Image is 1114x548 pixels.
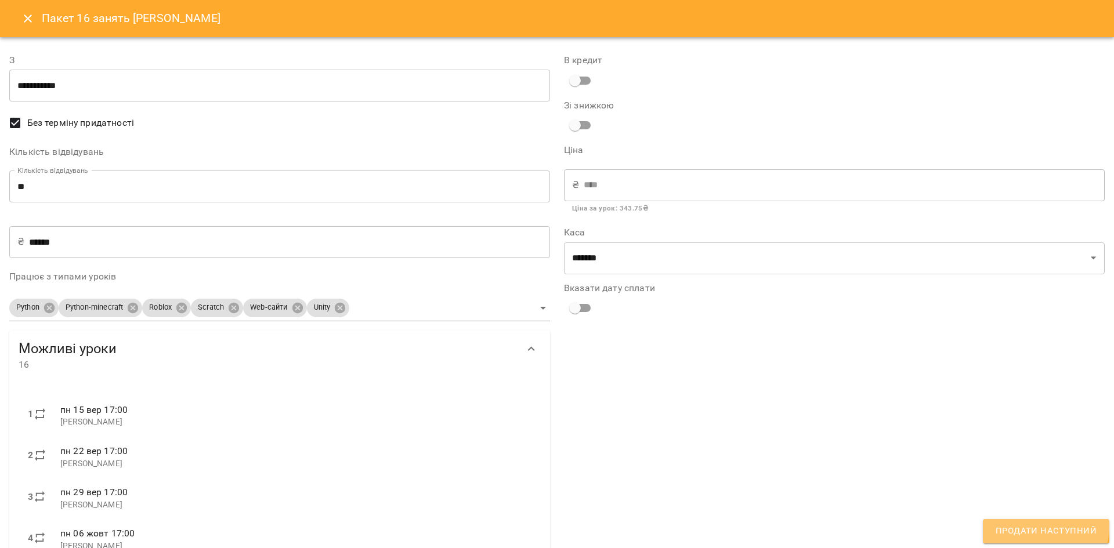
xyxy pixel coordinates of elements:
[59,299,142,317] div: Python-minecraft
[17,235,24,249] p: ₴
[60,416,531,428] p: [PERSON_NAME]
[142,302,179,313] span: Roblox
[9,295,550,321] div: PythonPython-minecraftRobloxScratchWeb-сайтиUnity
[572,204,648,212] b: Ціна за урок : 343.75 ₴
[27,116,134,130] span: Без терміну придатності
[191,299,243,317] div: Scratch
[9,302,46,313] span: Python
[28,448,33,462] label: 2
[14,5,42,32] button: Close
[9,272,550,281] label: Працює з типами уроків
[60,528,135,539] span: пн 06 жовт 17:00
[42,9,220,27] h6: Пакет 16 занять [PERSON_NAME]
[518,335,545,363] button: Show more
[19,340,518,358] span: Можливі уроки
[28,490,33,504] label: 3
[983,519,1109,543] button: Продати наступний
[572,178,579,192] p: ₴
[307,302,338,313] span: Unity
[9,299,59,317] div: Python
[60,499,531,511] p: [PERSON_NAME]
[564,56,1105,65] label: В кредит
[307,299,350,317] div: Unity
[9,147,550,157] label: Кількість відвідувань
[191,302,231,313] span: Scratch
[28,407,33,421] label: 1
[564,284,1105,293] label: Вказати дату сплати
[59,302,130,313] span: Python-minecraft
[60,458,531,470] p: [PERSON_NAME]
[60,445,128,456] span: пн 22 вер 17:00
[996,524,1097,539] span: Продати наступний
[243,302,294,313] span: Web-сайти
[564,146,1105,155] label: Ціна
[28,531,33,545] label: 4
[60,404,128,415] span: пн 15 вер 17:00
[564,101,744,110] label: Зі знижкою
[142,299,191,317] div: Roblox
[19,358,518,372] span: 16
[9,56,550,65] label: З
[243,299,306,317] div: Web-сайти
[60,487,128,498] span: пн 29 вер 17:00
[564,228,1105,237] label: Каса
